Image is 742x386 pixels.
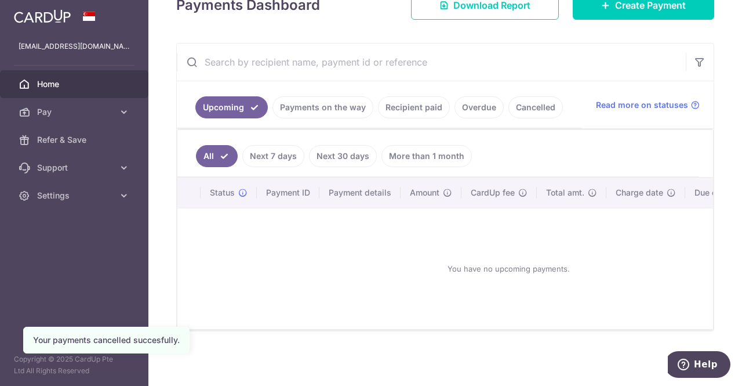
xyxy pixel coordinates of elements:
[37,190,114,201] span: Settings
[471,187,515,199] span: CardUp fee
[381,145,472,167] a: More than 1 month
[37,78,114,90] span: Home
[242,145,304,167] a: Next 7 days
[508,96,563,118] a: Cancelled
[33,334,180,346] div: Your payments cancelled succesfully.
[177,44,686,81] input: Search by recipient name, payment id or reference
[196,145,238,167] a: All
[454,96,504,118] a: Overdue
[410,187,439,199] span: Amount
[195,96,268,118] a: Upcoming
[694,187,729,199] span: Due date
[319,178,401,208] th: Payment details
[14,9,71,23] img: CardUp
[616,187,663,199] span: Charge date
[37,106,114,118] span: Pay
[19,41,130,52] p: [EMAIL_ADDRESS][DOMAIN_NAME]
[668,351,730,380] iframe: Opens a widget where you can find more information
[596,99,700,111] a: Read more on statuses
[272,96,373,118] a: Payments on the way
[257,178,319,208] th: Payment ID
[378,96,450,118] a: Recipient paid
[37,162,114,174] span: Support
[210,187,235,199] span: Status
[37,134,114,146] span: Refer & Save
[309,145,377,167] a: Next 30 days
[546,187,584,199] span: Total amt.
[596,99,688,111] span: Read more on statuses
